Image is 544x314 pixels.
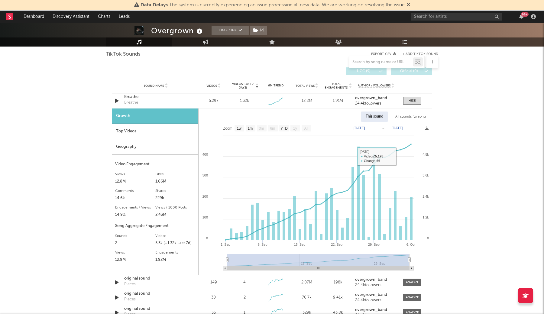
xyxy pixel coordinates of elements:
div: 12.8M [115,178,155,185]
text: 0 [206,236,208,240]
div: Pieces [124,281,136,287]
a: Charts [94,11,115,23]
button: (2) [250,26,267,35]
div: Engagements / Views [115,204,155,211]
div: Engagements [155,249,196,256]
div: Overgrown [151,26,204,36]
text: Zoom [223,126,232,131]
div: Breathe [124,94,187,100]
text: → [381,126,385,130]
text: 15. Sep [294,243,305,246]
div: Pieces [124,296,136,303]
strong: overgrown_band [355,96,387,100]
text: 1.2k [423,215,429,219]
div: 76.7k [293,295,321,301]
span: ( 2 ) [249,26,267,35]
text: 1m [248,126,253,131]
text: 400 [202,153,208,156]
div: 14.6k [115,195,155,202]
div: 2 [115,240,155,247]
span: Data Delays [141,3,168,8]
span: Total Views [296,84,315,88]
a: original sound [124,306,187,312]
text: 200 [202,195,208,198]
div: 2.07M [293,280,321,286]
div: 4 [243,280,246,286]
div: Song Aggregate Engagement [115,222,195,230]
div: 5.3k (+1.32k Last 7d) [155,240,196,247]
text: 3.6k [423,173,429,177]
button: UGC(9) [346,67,387,75]
text: 300 [202,173,208,177]
button: 99+ [519,14,523,19]
div: 1.66M [155,178,196,185]
div: 1.91M [324,98,352,104]
text: 22. Sep [331,243,342,246]
text: 2.4k [423,195,429,198]
strong: overgrown_band [355,308,387,312]
a: overgrown_band [355,96,397,100]
div: 149 [199,280,228,286]
button: Tracking [212,26,249,35]
div: 24.4k followers [355,298,397,303]
strong: overgrown_band [355,278,387,282]
text: [DATE] [392,126,403,130]
text: 1w [237,126,242,131]
span: Author / Followers [358,84,390,88]
div: All sounds for song [391,112,430,122]
div: Likes [155,171,196,178]
text: 29. Sep [368,243,380,246]
span: Dismiss [406,3,410,8]
div: 2 [244,295,246,301]
button: + Add TikTok Sound [396,53,438,56]
div: Views / 1000 Posts [155,204,196,211]
div: 99 + [521,12,529,17]
span: UGC ( 9 ) [350,70,377,73]
span: : The system is currently experiencing an issue processing all new data. We are working on resolv... [141,3,405,8]
a: Discovery Assistant [48,11,94,23]
div: 12.8M [293,98,321,104]
div: Video Engagement [115,161,195,168]
div: 1.92M [155,256,196,264]
div: 229k [155,195,196,202]
strong: overgrown_band [355,293,387,297]
text: [DATE] [354,126,365,130]
div: Geography [112,139,198,155]
span: Videos [206,84,217,88]
span: TikTok Sounds [106,51,141,58]
text: 4.8k [423,153,429,156]
text: 1y [293,126,297,131]
a: Leads [115,11,134,23]
text: 0 [427,236,429,240]
a: overgrown_band [355,278,397,282]
input: Search for artists [411,13,502,21]
div: 24.4k followers [355,102,397,106]
a: original sound [124,291,187,297]
a: overgrown_band [355,293,397,297]
div: Sounds [115,232,155,240]
text: 6m [270,126,275,131]
text: All [304,126,308,131]
a: original sound [124,276,187,282]
div: Growth [112,108,198,124]
div: Views [115,171,155,178]
div: Breathe [124,100,138,106]
div: Videos [155,232,196,240]
text: 8. Sep [258,243,267,246]
div: Shares [155,187,196,195]
div: 5.29k [199,98,228,104]
div: 9.41k [324,295,352,301]
div: Comments [115,187,155,195]
button: Export CSV [371,52,396,56]
text: 1. Sep [221,243,230,246]
button: Official(0) [391,67,432,75]
span: Total Engagements [324,82,348,89]
div: 6M Trend [262,83,290,88]
div: This sound [361,112,388,122]
text: 6. Oct [406,243,415,246]
div: Views [115,249,155,256]
text: 100 [202,215,208,219]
